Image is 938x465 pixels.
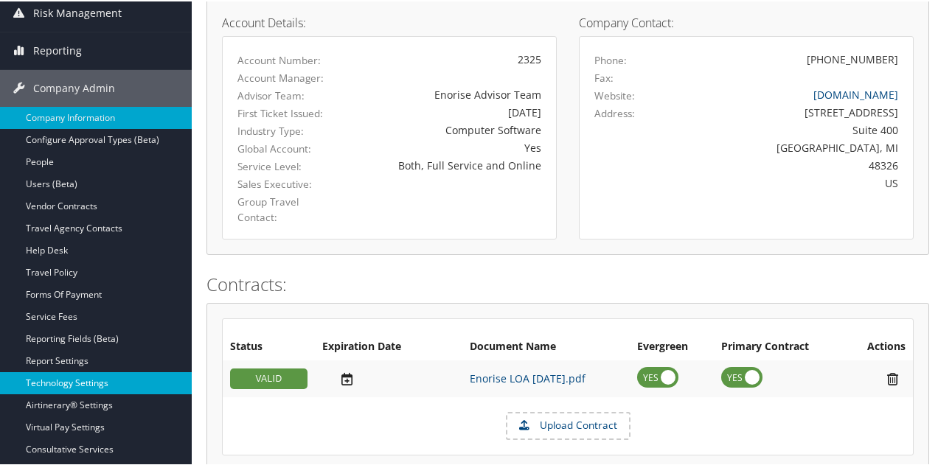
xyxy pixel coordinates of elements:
h4: Account Details: [222,15,557,27]
label: First Ticket Issued: [237,105,324,119]
label: Account Number: [237,52,324,66]
th: Evergreen [630,332,714,359]
div: [PHONE_NUMBER] [807,50,898,66]
div: US [676,174,899,189]
div: [DATE] [346,103,541,119]
label: Service Level: [237,158,324,172]
label: Upload Contract [507,412,629,437]
label: Fax: [594,69,614,84]
div: Yes [346,139,541,154]
h2: Contracts: [206,270,929,296]
div: Computer Software [346,121,541,136]
label: Group Travel Contact: [237,193,324,223]
div: Add/Edit Date [322,370,455,385]
label: Phone: [594,52,627,66]
th: Primary Contract [714,332,845,359]
label: Account Manager: [237,69,324,84]
th: Status [223,332,315,359]
span: Company Admin [33,69,115,105]
div: [GEOGRAPHIC_DATA], MI [676,139,899,154]
div: Enorise Advisor Team [346,85,541,101]
th: Actions [845,332,913,359]
div: 2325 [346,50,541,66]
label: Sales Executive: [237,175,324,190]
h4: Company Contact: [579,15,914,27]
div: Both, Full Service and Online [346,156,541,172]
label: Website: [594,87,635,102]
th: Document Name [462,332,630,359]
span: Reporting [33,31,82,68]
a: [DOMAIN_NAME] [813,86,898,100]
div: [STREET_ADDRESS] [676,103,899,119]
i: Remove Contract [880,370,906,385]
label: Advisor Team: [237,87,324,102]
div: Suite 400 [676,121,899,136]
label: Industry Type: [237,122,324,137]
label: Address: [594,105,635,119]
a: Enorise LOA [DATE].pdf [470,370,586,384]
th: Expiration Date [315,332,462,359]
div: VALID [230,367,308,388]
label: Global Account: [237,140,324,155]
div: 48326 [676,156,899,172]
